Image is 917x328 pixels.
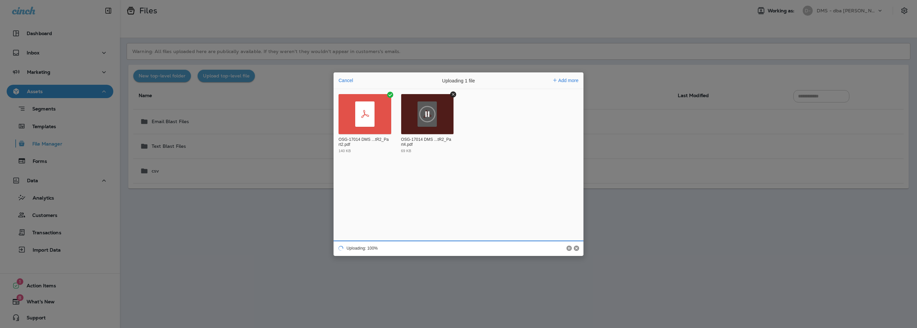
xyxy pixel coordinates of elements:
div: Uploading 1 file [409,72,508,89]
button: Add more files [550,76,581,85]
button: Cancel [337,76,355,85]
button: Pause [566,246,572,251]
button: Pause upload [418,105,437,123]
div: 69 KB [401,149,412,153]
div: Uploading [334,241,379,256]
div: OSG-17014 DMS October EblastR2_Part2.pdf [339,137,390,147]
div: Uploading: 100% [347,246,378,250]
div: 140 KB [339,149,351,153]
button: Remove file [450,91,456,97]
button: Cancel [574,246,579,251]
span: Add more [558,78,578,83]
div: OSG-17014 DMS October EblastR2_Part4.pdf [401,137,452,147]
